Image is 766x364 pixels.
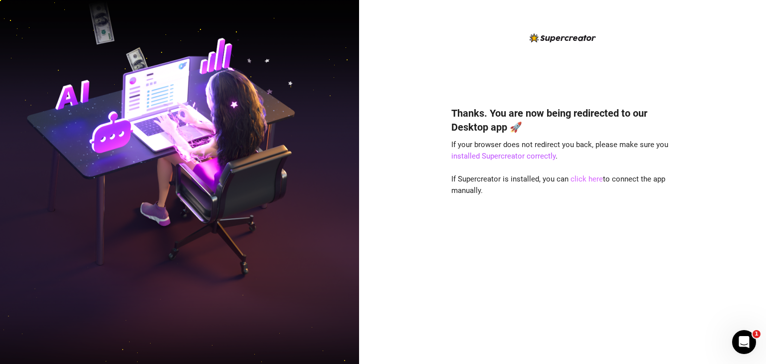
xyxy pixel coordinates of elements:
[530,33,596,42] img: logo-BBDzfeDw.svg
[571,175,603,183] a: click here
[451,106,674,134] h4: Thanks. You are now being redirected to our Desktop app 🚀
[732,330,756,354] iframe: Intercom live chat
[451,152,556,161] a: installed Supercreator correctly
[753,330,761,338] span: 1
[451,140,668,161] span: If your browser does not redirect you back, please make sure you .
[451,175,665,195] span: If Supercreator is installed, you can to connect the app manually.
